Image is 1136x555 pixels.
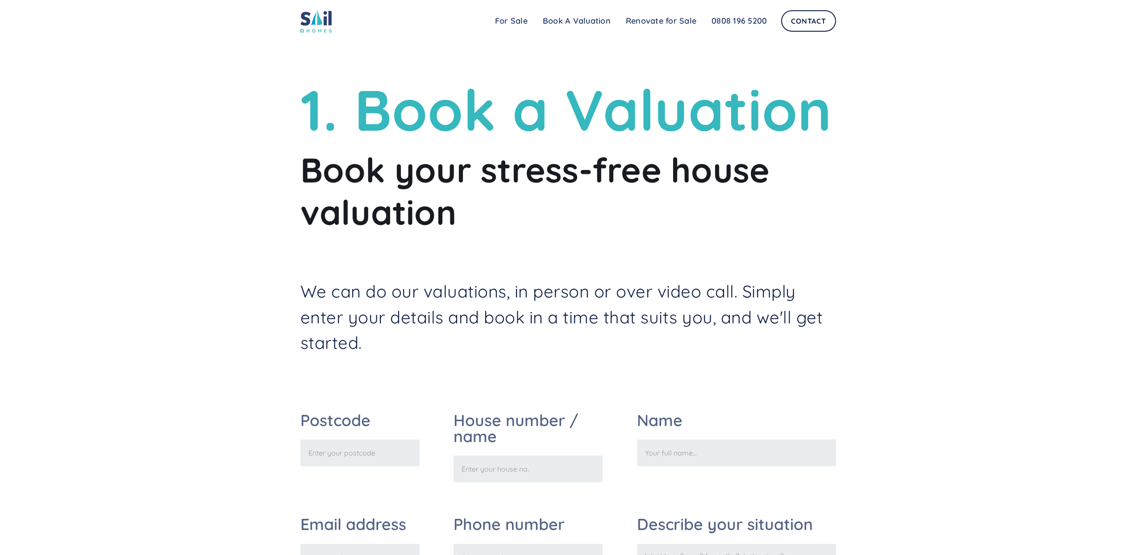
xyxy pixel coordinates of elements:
[535,12,618,30] a: Book A Valuation
[454,516,603,532] label: Phone number
[454,456,603,482] input: Enter your house no.
[637,439,836,466] input: Your full name...
[300,412,420,428] label: Postcode
[300,149,836,234] h2: Book your stress-free house valuation
[781,10,836,32] a: Contact
[704,12,774,30] a: 0808 196 5200
[300,439,420,466] input: Enter your postcode
[454,412,603,444] label: House number / name
[487,12,535,30] a: For Sale
[637,516,836,532] label: Describe your situation
[618,12,704,30] a: Renovate for Sale
[300,9,332,33] img: sail home logo colored
[300,516,420,532] label: Email address
[300,279,836,356] p: We can do our valuations, in person or over video call. Simply enter your details and book in a t...
[637,412,836,428] label: Name
[300,76,836,144] h1: 1. Book a Valuation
